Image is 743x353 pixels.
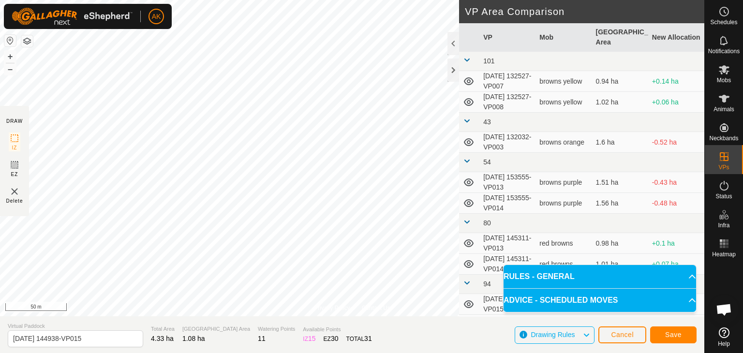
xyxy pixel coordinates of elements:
[479,193,535,214] td: [DATE] 153555-VP014
[535,23,592,52] th: Mob
[712,251,736,257] span: Heatmap
[303,325,371,334] span: Available Points
[648,254,704,275] td: +0.07 ha
[308,335,316,342] span: 15
[648,193,704,214] td: -0.48 ha
[539,177,588,188] div: browns purple
[592,315,648,336] td: 0.43 ha
[539,198,588,208] div: browns purple
[21,35,33,47] button: Map Layers
[11,171,18,178] span: EZ
[539,238,588,249] div: red browns
[483,158,491,166] span: 54
[708,48,740,54] span: Notifications
[151,325,175,333] span: Total Area
[648,92,704,113] td: +0.06 ha
[648,233,704,254] td: +0.1 ha
[718,341,730,347] span: Help
[12,8,133,25] img: Gallagher Logo
[718,164,729,170] span: VPs
[314,304,350,312] a: Privacy Policy
[592,92,648,113] td: 1.02 ha
[648,132,704,153] td: -0.52 ha
[258,335,266,342] span: 11
[12,144,17,151] span: IZ
[152,12,161,22] span: AK
[182,325,250,333] span: [GEOGRAPHIC_DATA] Area
[710,295,739,324] div: Open chat
[504,289,696,312] p-accordion-header: ADVICE - SCHEDULED MOVES
[465,6,704,17] h2: VP Area Comparison
[258,325,295,333] span: Watering Points
[710,19,737,25] span: Schedules
[717,77,731,83] span: Mobs
[648,315,704,336] td: +0.65 ha
[648,23,704,52] th: New Allocation
[665,331,682,338] span: Save
[592,23,648,52] th: [GEOGRAPHIC_DATA] Area
[650,326,697,343] button: Save
[182,335,205,342] span: 1.08 ha
[713,106,734,112] span: Animals
[151,335,174,342] span: 4.33 ha
[479,132,535,153] td: [DATE] 132032-VP003
[592,254,648,275] td: 1.01 ha
[346,334,372,344] div: TOTAL
[539,259,588,269] div: red browns
[483,57,494,65] span: 101
[705,324,743,351] a: Help
[4,63,16,75] button: –
[331,335,339,342] span: 30
[715,193,732,199] span: Status
[539,137,588,147] div: browns orange
[598,326,646,343] button: Cancel
[718,222,729,228] span: Infra
[324,334,339,344] div: EZ
[539,76,588,87] div: browns yellow
[4,35,16,46] button: Reset Map
[539,97,588,107] div: browns yellow
[8,322,143,330] span: Virtual Paddock
[504,265,696,288] p-accordion-header: RULES - GENERAL
[592,233,648,254] td: 0.98 ha
[479,172,535,193] td: [DATE] 153555-VP013
[592,172,648,193] td: 1.51 ha
[4,51,16,62] button: +
[479,294,535,315] td: [DATE] 111950-VP015
[709,135,738,141] span: Neckbands
[479,254,535,275] td: [DATE] 145311-VP014
[6,197,23,205] span: Delete
[303,334,315,344] div: IZ
[362,304,390,312] a: Contact Us
[483,219,491,227] span: 80
[504,271,575,282] span: RULES - GENERAL
[592,193,648,214] td: 1.56 ha
[9,186,20,197] img: VP
[504,294,618,306] span: ADVICE - SCHEDULED MOVES
[611,331,634,338] span: Cancel
[648,172,704,193] td: -0.43 ha
[483,118,491,126] span: 43
[364,335,372,342] span: 31
[531,331,575,338] span: Drawing Rules
[483,280,491,288] span: 94
[592,132,648,153] td: 1.6 ha
[6,118,23,125] div: DRAW
[479,92,535,113] td: [DATE] 132527-VP008
[479,71,535,92] td: [DATE] 132527-VP007
[648,71,704,92] td: +0.14 ha
[592,71,648,92] td: 0.94 ha
[479,315,535,336] td: [DATE] 111950-VP016
[479,23,535,52] th: VP
[479,233,535,254] td: [DATE] 145311-VP013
